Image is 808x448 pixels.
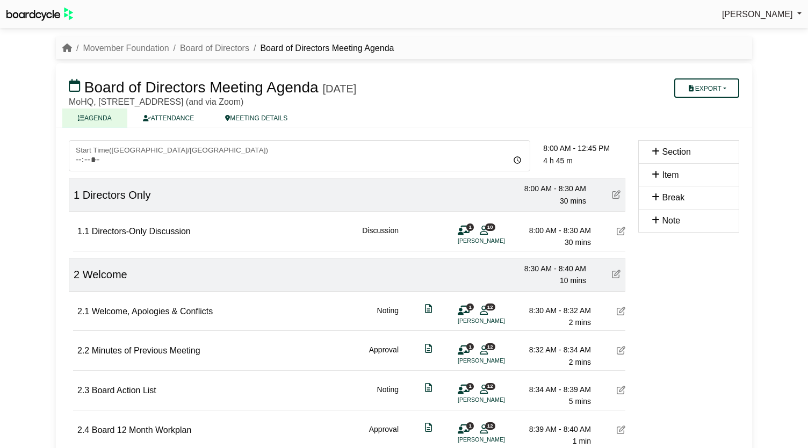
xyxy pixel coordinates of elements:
span: MoHQ, [STREET_ADDRESS] (and via Zoom) [69,97,243,106]
span: 1 min [573,437,591,445]
a: Movember Foundation [83,44,169,53]
div: 8:32 AM - 8:34 AM [516,344,591,356]
span: Directors-Only Discussion [92,227,191,236]
span: 30 mins [565,238,591,247]
span: Board 12 Month Workplan [92,425,192,435]
a: AGENDA [62,109,127,127]
div: 8:00 AM - 8:30 AM [516,225,591,236]
span: Board of Directors Meeting Agenda [84,79,319,96]
span: Welcome, Apologies & Conflicts [92,307,213,316]
div: Approval [369,423,399,447]
li: Board of Directors Meeting Agenda [249,41,394,55]
span: 12 [485,343,495,350]
div: Discussion [362,225,399,249]
div: 8:00 AM - 8:30 AM [511,183,586,194]
div: 8:00 AM - 12:45 PM [543,142,625,154]
div: 8:30 AM - 8:32 AM [516,305,591,316]
a: Board of Directors [180,44,249,53]
span: 2.4 [77,425,89,435]
span: Welcome [83,269,127,280]
span: 10 [485,223,495,230]
span: 1 [466,223,474,230]
span: Minutes of Previous Meeting [92,346,200,355]
span: 2.2 [77,346,89,355]
nav: breadcrumb [62,41,394,55]
span: 4 h 45 m [543,156,572,165]
a: ATTENDANCE [127,109,210,127]
span: 1 [466,383,474,390]
span: 2 [74,269,80,280]
span: 2 mins [569,358,591,366]
div: Noting [377,305,399,329]
span: 2.3 [77,386,89,395]
a: [PERSON_NAME] [722,8,802,21]
div: 8:39 AM - 8:40 AM [516,423,591,435]
span: Section [662,147,690,156]
li: [PERSON_NAME] [458,316,538,326]
li: [PERSON_NAME] [458,435,538,444]
div: 8:30 AM - 8:40 AM [511,263,586,274]
span: 1 [466,304,474,310]
div: Noting [377,384,399,408]
span: 12 [485,383,495,390]
button: Export [674,78,739,98]
span: 1 [74,189,80,201]
div: Approval [369,344,399,368]
span: 12 [485,422,495,429]
span: 2 mins [569,318,591,327]
span: [PERSON_NAME] [722,10,793,19]
span: Note [662,216,680,225]
span: 1 [466,343,474,350]
span: 5 mins [569,397,591,406]
li: [PERSON_NAME] [458,395,538,404]
span: 1 [466,422,474,429]
div: [DATE] [322,82,356,95]
span: 30 mins [560,197,586,205]
img: BoardcycleBlackGreen-aaafeed430059cb809a45853b8cf6d952af9d84e6e89e1f1685b34bfd5cb7d64.svg [6,8,73,21]
a: MEETING DETAILS [210,109,303,127]
span: Board Action List [92,386,156,395]
span: 10 mins [560,276,586,285]
span: 2.1 [77,307,89,316]
span: Break [662,193,684,202]
li: [PERSON_NAME] [458,236,538,245]
span: 12 [485,304,495,310]
li: [PERSON_NAME] [458,356,538,365]
span: Item [662,170,679,179]
span: 1.1 [77,227,89,236]
span: Directors Only [83,189,151,201]
div: 8:34 AM - 8:39 AM [516,384,591,395]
